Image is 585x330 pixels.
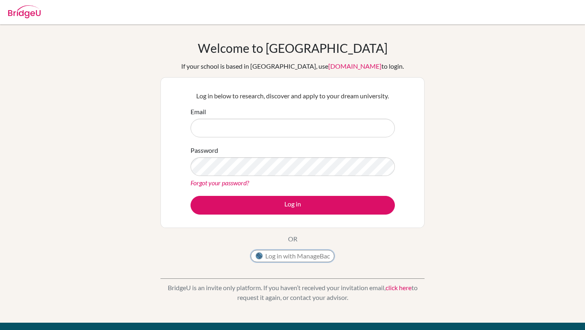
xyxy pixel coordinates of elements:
label: Email [191,107,206,117]
p: BridgeU is an invite only platform. If you haven’t received your invitation email, to request it ... [160,283,425,302]
h1: Welcome to [GEOGRAPHIC_DATA] [198,41,388,55]
a: click here [386,284,412,291]
p: Log in below to research, discover and apply to your dream university. [191,91,395,101]
div: If your school is based in [GEOGRAPHIC_DATA], use to login. [181,61,404,71]
p: OR [288,234,297,244]
a: [DOMAIN_NAME] [328,62,381,70]
button: Log in [191,196,395,215]
button: Log in with ManageBac [251,250,334,262]
label: Password [191,145,218,155]
img: Bridge-U [8,5,41,18]
a: Forgot your password? [191,179,249,187]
